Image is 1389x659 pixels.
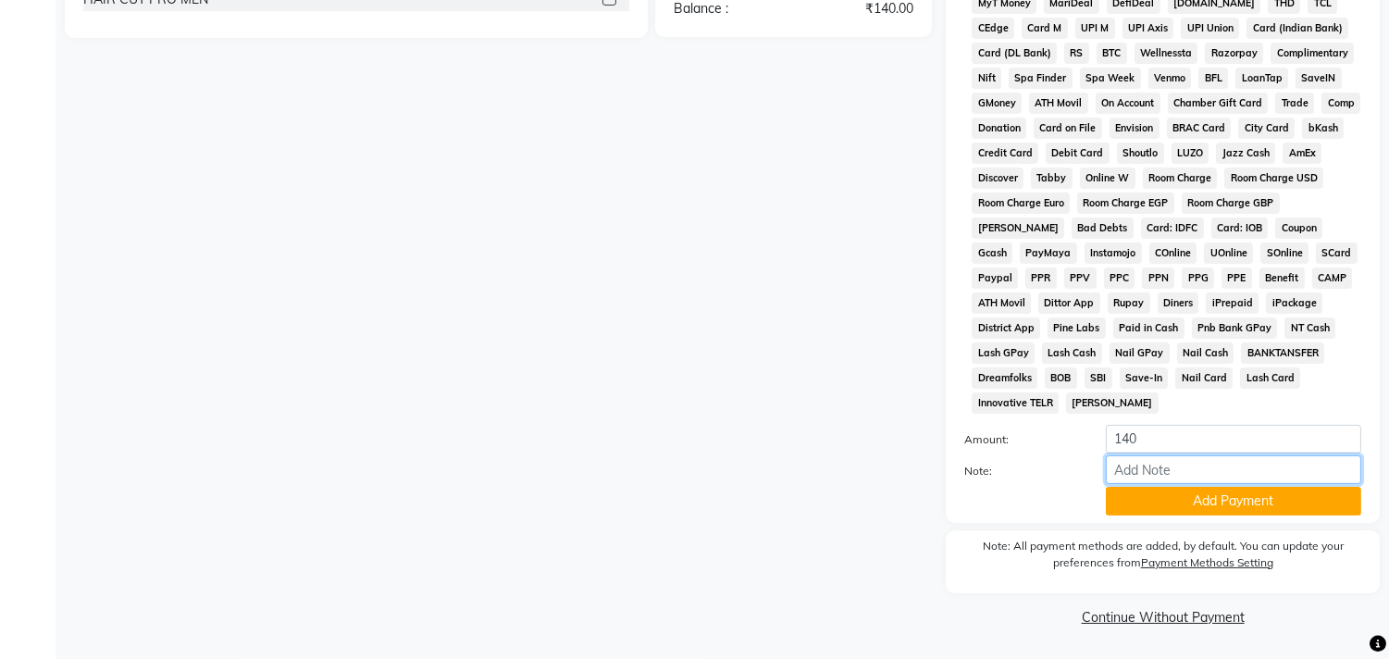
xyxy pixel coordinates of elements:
span: Innovative TELR [972,392,1059,414]
span: PPN [1142,267,1174,289]
span: Nail Card [1175,367,1233,389]
button: Add Payment [1106,487,1361,516]
span: Lash Cash [1042,342,1102,364]
span: City Card [1238,118,1295,139]
span: Dreamfolks [972,367,1037,389]
span: PPE [1222,267,1252,289]
span: Lash GPay [972,342,1035,364]
span: Paypal [972,267,1018,289]
span: CAMP [1312,267,1353,289]
label: Note: All payment methods are added, by default. You can update your preferences from [964,538,1361,578]
span: Room Charge EGP [1077,193,1174,214]
span: Diners [1158,292,1199,314]
span: LUZO [1172,143,1209,164]
span: GMoney [972,93,1022,114]
span: Card: IOB [1211,218,1269,239]
span: RS [1064,43,1089,64]
span: Online W [1080,168,1135,189]
span: BTC [1097,43,1127,64]
span: Card (Indian Bank) [1246,18,1348,39]
span: Chamber Gift Card [1168,93,1269,114]
span: COnline [1149,242,1197,264]
span: PPV [1064,267,1097,289]
span: Jazz Cash [1216,143,1275,164]
span: Razorpay [1205,43,1263,64]
span: Coupon [1275,218,1322,239]
span: Bad Debts [1072,218,1134,239]
label: Payment Methods Setting [1141,554,1273,571]
span: Pine Labs [1048,317,1106,339]
span: Room Charge GBP [1182,193,1280,214]
span: SCard [1316,242,1358,264]
span: Pnb Bank GPay [1192,317,1278,339]
span: Room Charge [1143,168,1218,189]
span: BANKTANSFER [1241,342,1324,364]
span: Nift [972,68,1001,89]
span: District App [972,317,1040,339]
span: BOB [1045,367,1077,389]
span: UPI Axis [1122,18,1174,39]
span: [PERSON_NAME] [1066,392,1159,414]
span: Lash Card [1240,367,1300,389]
span: ATH Movil [1029,93,1088,114]
span: Room Charge Euro [972,193,1070,214]
input: Add Note [1106,455,1361,484]
span: Complimentary [1271,43,1354,64]
span: Envision [1110,118,1160,139]
span: Venmo [1148,68,1192,89]
span: Card: IDFC [1141,218,1204,239]
span: Instamojo [1085,242,1142,264]
span: PayMaya [1020,242,1077,264]
span: CEdge [972,18,1014,39]
span: PPC [1104,267,1135,289]
span: iPackage [1266,292,1322,314]
span: UPI Union [1181,18,1239,39]
span: Spa Finder [1009,68,1073,89]
span: [PERSON_NAME] [972,218,1064,239]
span: Donation [972,118,1026,139]
span: Wellnessta [1135,43,1198,64]
span: Debit Card [1046,143,1110,164]
span: Rupay [1108,292,1150,314]
a: Continue Without Payment [949,608,1376,628]
span: SaveIN [1296,68,1342,89]
span: Nail Cash [1177,342,1234,364]
span: PPR [1025,267,1057,289]
label: Amount: [950,431,1092,448]
span: bKash [1302,118,1344,139]
span: AmEx [1283,143,1321,164]
span: Card (DL Bank) [972,43,1057,64]
span: BFL [1198,68,1228,89]
span: Discover [972,168,1023,189]
span: Save-In [1120,367,1169,389]
input: Amount [1106,425,1361,454]
span: Dittor App [1038,292,1100,314]
span: UOnline [1204,242,1253,264]
label: Note: [950,463,1092,479]
span: Credit Card [972,143,1038,164]
span: Comp [1321,93,1360,114]
span: Nail GPay [1110,342,1170,364]
span: Trade [1275,93,1314,114]
span: Gcash [972,242,1012,264]
span: Benefit [1259,267,1305,289]
span: LoanTap [1235,68,1288,89]
span: Room Charge USD [1224,168,1323,189]
span: SBI [1085,367,1112,389]
span: Paid in Cash [1113,317,1184,339]
span: Card on File [1034,118,1102,139]
span: NT Cash [1284,317,1335,339]
span: iPrepaid [1206,292,1259,314]
span: PPG [1182,267,1214,289]
span: BRAC Card [1167,118,1232,139]
span: SOnline [1260,242,1308,264]
span: ATH Movil [972,292,1031,314]
span: Shoutlo [1117,143,1164,164]
span: Card M [1022,18,1068,39]
span: Tabby [1031,168,1073,189]
span: On Account [1096,93,1160,114]
span: UPI M [1075,18,1115,39]
span: Spa Week [1080,68,1141,89]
